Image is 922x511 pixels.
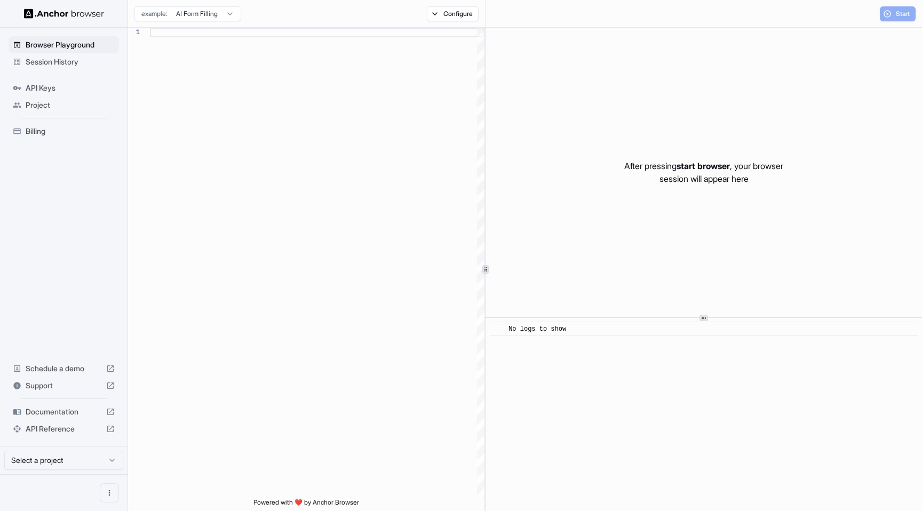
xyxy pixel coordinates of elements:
[9,123,119,140] div: Billing
[9,377,119,394] div: Support
[128,28,140,37] div: 1
[26,39,115,50] span: Browser Playground
[26,406,102,417] span: Documentation
[24,9,104,19] img: Anchor Logo
[9,360,119,377] div: Schedule a demo
[100,483,119,502] button: Open menu
[495,324,500,334] span: ​
[427,6,479,21] button: Configure
[9,97,119,114] div: Project
[141,10,168,18] span: example:
[26,380,102,391] span: Support
[253,498,359,511] span: Powered with ❤️ by Anchor Browser
[26,83,115,93] span: API Keys
[508,325,566,333] span: No logs to show
[9,36,119,53] div: Browser Playground
[9,53,119,70] div: Session History
[26,424,102,434] span: API Reference
[677,161,730,171] span: start browser
[624,159,783,185] p: After pressing , your browser session will appear here
[26,100,115,110] span: Project
[26,363,102,374] span: Schedule a demo
[9,420,119,437] div: API Reference
[26,126,115,137] span: Billing
[9,403,119,420] div: Documentation
[26,57,115,67] span: Session History
[9,79,119,97] div: API Keys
